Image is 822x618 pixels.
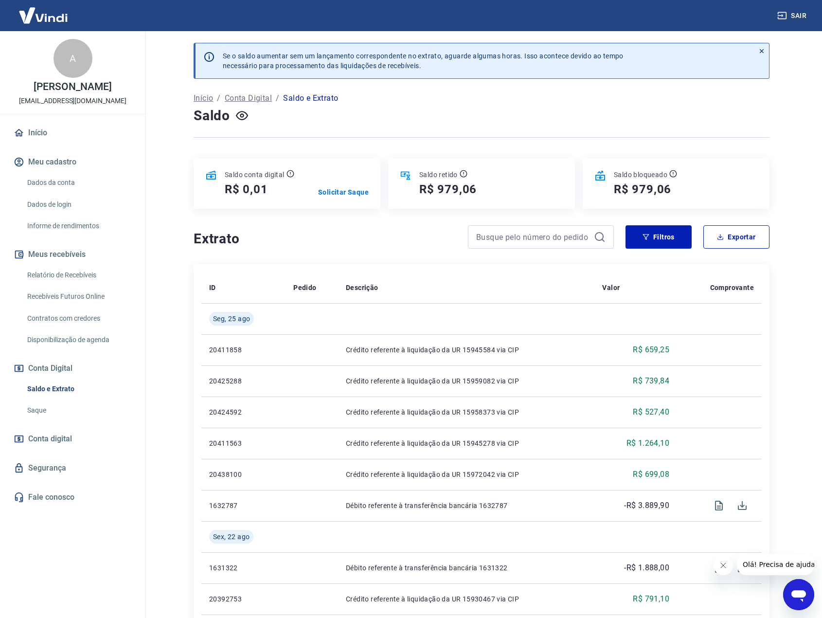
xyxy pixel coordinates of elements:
[209,563,278,573] p: 1631322
[6,7,82,15] span: Olá! Precisa de ajuda?
[318,187,369,197] a: Solicitar Saque
[731,494,754,517] span: Download
[346,470,587,479] p: Crédito referente à liquidação da UR 15972042 via CIP
[209,470,278,479] p: 20438100
[614,170,667,180] p: Saldo bloqueado
[12,244,134,265] button: Meus recebíveis
[346,376,587,386] p: Crédito referente à liquidação da UR 15959082 via CIP
[633,344,669,356] p: R$ 659,25
[346,345,587,355] p: Crédito referente à liquidação da UR 15945584 via CIP
[276,92,279,104] p: /
[614,182,671,197] h5: R$ 979,06
[783,579,814,610] iframe: Botão para abrir a janela de mensagens
[209,407,278,417] p: 20424592
[209,345,278,355] p: 20411858
[23,195,134,215] a: Dados de login
[707,494,731,517] span: Visualizar
[209,501,278,510] p: 1632787
[283,92,338,104] p: Saldo e Extrato
[624,500,669,511] p: -R$ 3.889,90
[225,170,285,180] p: Saldo conta digital
[346,594,587,604] p: Crédito referente à liquidação da UR 15930467 via CIP
[346,563,587,573] p: Débito referente à transferência bancária 1631322
[19,96,126,106] p: [EMAIL_ADDRESS][DOMAIN_NAME]
[225,182,268,197] h5: R$ 0,01
[23,265,134,285] a: Relatório de Recebíveis
[209,283,216,292] p: ID
[625,225,692,249] button: Filtros
[633,406,669,418] p: R$ 527,40
[737,554,814,575] iframe: Mensagem da empresa
[12,151,134,173] button: Meu cadastro
[194,92,213,104] a: Início
[12,0,75,30] img: Vindi
[633,469,669,480] p: R$ 699,08
[223,51,624,71] p: Se o saldo aumentar sem um lançamento correspondente no extrato, aguarde algumas horas. Isso acon...
[28,432,72,446] span: Conta digital
[23,400,134,420] a: Saque
[194,106,230,126] h4: Saldo
[12,487,134,508] a: Fale conosco
[12,428,134,450] a: Conta digital
[346,501,587,510] p: Débito referente à transferência bancária 1632787
[476,230,590,244] input: Busque pelo número do pedido
[633,593,669,605] p: R$ 791,10
[346,407,587,417] p: Crédito referente à liquidação da UR 15958373 via CIP
[703,225,769,249] button: Exportar
[34,82,111,92] p: [PERSON_NAME]
[54,39,92,78] div: A
[707,556,731,580] span: Visualizar
[12,122,134,144] a: Início
[624,562,669,574] p: -R$ 1.888,00
[23,287,134,307] a: Recebíveis Futuros Online
[419,182,477,197] h5: R$ 979,06
[293,283,316,292] p: Pedido
[346,438,587,448] p: Crédito referente à liquidação da UR 15945278 via CIP
[225,92,272,104] a: Conta Digital
[23,173,134,193] a: Dados da conta
[419,170,458,180] p: Saldo retido
[209,438,278,448] p: 20411563
[209,594,278,604] p: 20392753
[23,216,134,236] a: Informe de rendimentos
[346,283,378,292] p: Descrição
[213,314,250,324] span: Seg, 25 ago
[213,532,250,542] span: Sex, 22 ago
[23,309,134,328] a: Contratos com credores
[12,358,134,379] button: Conta Digital
[710,283,754,292] p: Comprovante
[217,92,220,104] p: /
[23,330,134,350] a: Disponibilização de agenda
[775,7,810,25] button: Sair
[209,376,278,386] p: 20425288
[602,283,620,292] p: Valor
[23,379,134,399] a: Saldo e Extrato
[633,375,669,387] p: R$ 739,84
[12,457,134,479] a: Segurança
[714,556,733,575] iframe: Fechar mensagem
[626,437,669,449] p: R$ 1.264,10
[194,229,456,249] h4: Extrato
